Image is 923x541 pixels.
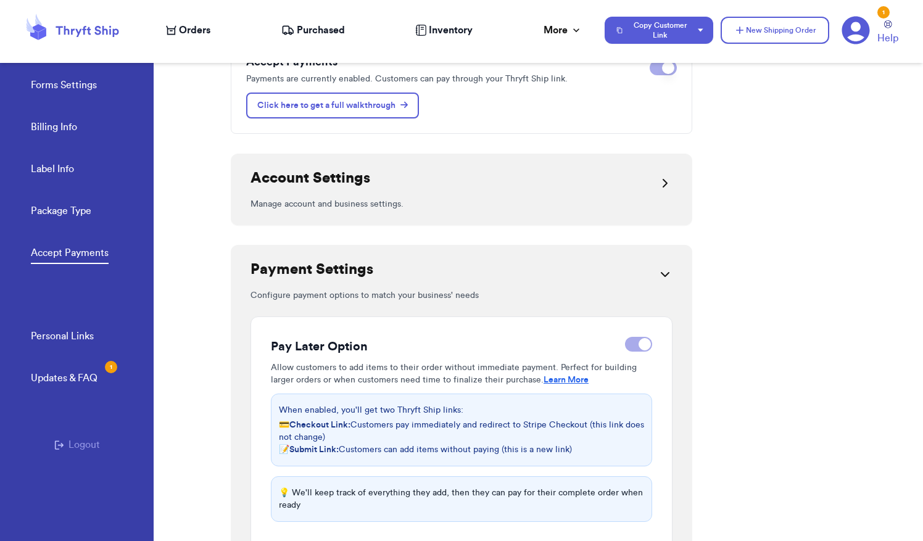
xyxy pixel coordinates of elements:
a: Forms Settings [31,78,97,95]
p: Click here to get a full walkthrough [257,99,408,112]
p: 💡 We'll keep track of everything they add, then they can pay for their complete order when ready [279,487,644,511]
p: Payments are currently enabled. Customers can pay through your Thryft Ship link. [246,73,640,85]
a: Updates & FAQ1 [31,371,97,388]
span: Orders [179,23,210,38]
span: Purchased [297,23,345,38]
a: Package Type [31,204,91,221]
p: 💳 Customers pay immediately and redirect to Stripe Checkout (this link does not change) [279,419,644,444]
div: More [544,23,582,38]
h2: Account Settings [250,168,370,188]
span: Submit Link: [289,445,339,454]
h2: Payment Settings [250,260,373,279]
p: Manage account and business settings. [250,198,673,210]
span: Checkout Link: [289,421,350,429]
div: 1 [105,361,117,373]
button: New Shipping Order [721,17,829,44]
p: 📝 Customers can add items without paying (this is a new link) [279,444,644,456]
a: Purchased [281,23,345,38]
span: Inventory [429,23,473,38]
p: Configure payment options to match your business' needs [250,289,673,302]
a: Orders [166,23,210,38]
span: Help [877,31,898,46]
p: Allow customers to add items to their order without immediate payment. Perfect for building large... [271,361,652,386]
a: Billing Info [31,120,77,137]
button: Logout [54,437,100,452]
a: Personal Links [31,329,94,346]
button: Copy Customer Link [605,17,713,44]
div: Updates & FAQ [31,371,97,386]
a: Inventory [415,23,473,38]
a: Click here to get a full walkthrough [246,93,419,118]
p: When enabled, you'll get two Thryft Ship links: [279,404,644,416]
a: 1 [842,16,870,44]
a: Label Info [31,162,74,179]
div: 1 [877,6,890,19]
a: Accept Payments [31,246,109,264]
h2: Pay Later Option [271,338,368,355]
a: Help [877,20,898,46]
a: Learn More [544,376,589,384]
